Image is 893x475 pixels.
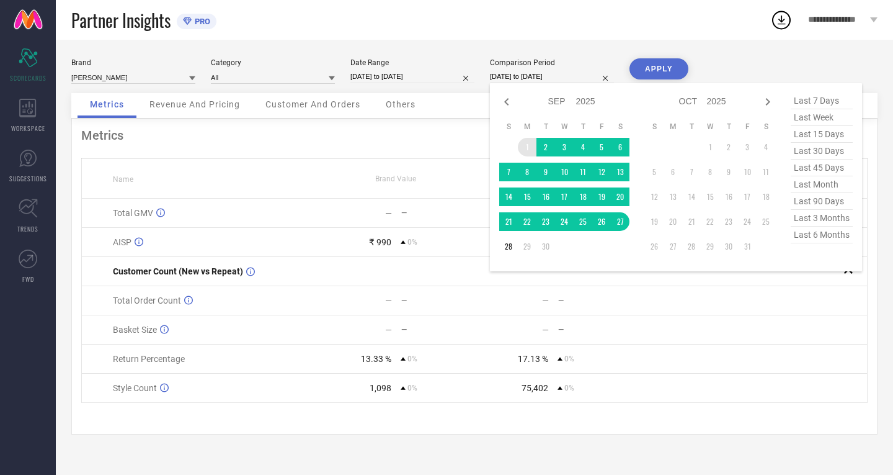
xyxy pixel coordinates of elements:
[791,160,853,176] span: last 45 days
[555,138,574,156] td: Wed Sep 03 2025
[738,188,757,206] td: Fri Oct 17 2025
[611,138,629,156] td: Sat Sep 06 2025
[791,193,853,210] span: last 90 days
[407,355,417,363] span: 0%
[719,122,738,132] th: Thursday
[149,99,240,109] span: Revenue And Pricing
[536,122,555,132] th: Tuesday
[518,122,536,132] th: Monday
[757,188,775,206] td: Sat Oct 18 2025
[682,188,701,206] td: Tue Oct 14 2025
[211,58,335,67] div: Category
[611,163,629,181] td: Sat Sep 13 2025
[645,122,664,132] th: Sunday
[719,138,738,156] td: Thu Oct 02 2025
[113,296,181,305] span: Total Order Count
[113,175,133,184] span: Name
[385,296,392,305] div: —
[719,163,738,181] td: Thu Oct 09 2025
[265,99,360,109] span: Customer And Orders
[791,93,853,109] span: last 7 days
[9,174,47,183] span: SUGGESTIONS
[542,325,549,335] div: —
[499,163,518,181] td: Sun Sep 07 2025
[555,163,574,181] td: Wed Sep 10 2025
[757,138,775,156] td: Sat Oct 04 2025
[629,58,688,79] button: APPLY
[490,58,614,67] div: Comparison Period
[564,384,574,392] span: 0%
[518,237,536,256] td: Mon Sep 29 2025
[401,209,474,217] div: —
[518,188,536,206] td: Mon Sep 15 2025
[738,212,757,231] td: Fri Oct 24 2025
[664,163,682,181] td: Mon Oct 06 2025
[113,266,243,276] span: Customer Count (New vs Repeat)
[401,325,474,334] div: —
[558,296,631,305] div: —
[791,126,853,143] span: last 15 days
[682,122,701,132] th: Tuesday
[113,354,185,364] span: Return Percentage
[555,122,574,132] th: Wednesday
[90,99,124,109] span: Metrics
[770,9,793,31] div: Open download list
[350,70,474,83] input: Select date range
[592,163,611,181] td: Fri Sep 12 2025
[611,188,629,206] td: Sat Sep 20 2025
[536,212,555,231] td: Tue Sep 23 2025
[760,94,775,109] div: Next month
[592,212,611,231] td: Fri Sep 26 2025
[701,138,719,156] td: Wed Oct 01 2025
[574,122,592,132] th: Thursday
[592,188,611,206] td: Fri Sep 19 2025
[611,122,629,132] th: Saturday
[71,58,195,67] div: Brand
[113,208,153,218] span: Total GMV
[542,296,549,305] div: —
[738,237,757,256] td: Fri Oct 31 2025
[518,163,536,181] td: Mon Sep 08 2025
[536,138,555,156] td: Tue Sep 02 2025
[10,73,47,83] span: SCORECARDS
[113,325,157,335] span: Basket Size
[113,383,157,393] span: Style Count
[682,237,701,256] td: Tue Oct 28 2025
[791,210,853,227] span: last 3 months
[574,138,592,156] td: Thu Sep 04 2025
[407,384,417,392] span: 0%
[555,188,574,206] td: Wed Sep 17 2025
[536,163,555,181] td: Tue Sep 09 2025
[522,383,548,393] div: 75,402
[71,7,171,33] span: Partner Insights
[791,176,853,193] span: last month
[791,227,853,243] span: last 6 months
[592,122,611,132] th: Friday
[386,99,415,109] span: Others
[499,237,518,256] td: Sun Sep 28 2025
[791,109,853,126] span: last week
[499,94,514,109] div: Previous month
[385,208,392,218] div: —
[738,163,757,181] td: Fri Oct 10 2025
[558,325,631,334] div: —
[701,188,719,206] td: Wed Oct 15 2025
[574,163,592,181] td: Thu Sep 11 2025
[11,124,45,133] span: WORKSPACE
[407,238,417,247] span: 0%
[81,128,868,143] div: Metrics
[490,70,614,83] input: Select comparison period
[757,122,775,132] th: Saturday
[518,354,548,364] div: 17.13 %
[701,212,719,231] td: Wed Oct 22 2025
[499,188,518,206] td: Sun Sep 14 2025
[375,174,416,183] span: Brand Value
[682,212,701,231] td: Tue Oct 21 2025
[664,212,682,231] td: Mon Oct 20 2025
[518,212,536,231] td: Mon Sep 22 2025
[757,212,775,231] td: Sat Oct 25 2025
[645,237,664,256] td: Sun Oct 26 2025
[791,143,853,160] span: last 30 days
[555,212,574,231] td: Wed Sep 24 2025
[701,163,719,181] td: Wed Oct 08 2025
